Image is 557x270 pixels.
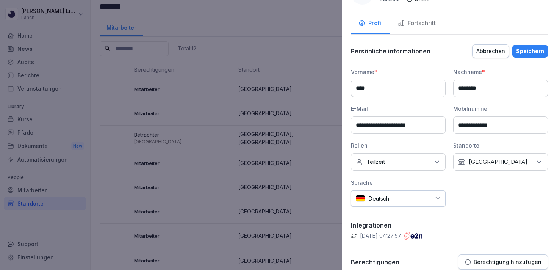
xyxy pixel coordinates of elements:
div: Profil [358,19,383,28]
button: Abbrechen [472,44,509,58]
div: Vorname [351,68,446,76]
p: Persönliche informationen [351,47,430,55]
div: Fortschritt [398,19,436,28]
p: Berechtigungen [351,258,399,266]
div: Rollen [351,141,446,149]
div: E-Mail [351,105,446,113]
button: Profil [351,14,390,34]
div: Speichern [516,47,544,55]
img: e2n.png [404,232,422,240]
img: de.svg [356,195,365,202]
div: Nachname [453,68,548,76]
div: Mobilnummer [453,105,548,113]
p: Teilzeit [366,158,385,166]
button: Berechtigung hinzufügen [458,254,548,270]
div: Sprache [351,179,446,187]
div: Deutsch [351,190,446,207]
button: Fortschritt [390,14,443,34]
button: Speichern [512,45,548,58]
div: Standorte [453,141,548,149]
p: Integrationen [351,221,548,229]
p: [GEOGRAPHIC_DATA] [469,158,527,166]
div: Abbrechen [476,47,505,55]
p: Berechtigung hinzufügen [474,259,541,265]
p: [DATE] 04:27:57 [360,232,401,240]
